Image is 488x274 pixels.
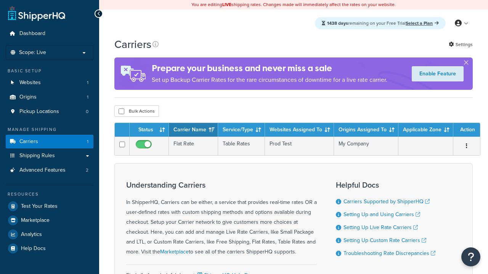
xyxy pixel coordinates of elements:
[87,94,88,100] span: 1
[6,213,93,227] a: Marketplace
[6,27,93,41] a: Dashboard
[21,217,50,224] span: Marketplace
[6,76,93,90] a: Websites 1
[6,105,93,119] li: Pickup Locations
[169,137,218,155] td: Flat Rate
[114,57,152,90] img: ad-rules-rateshop-fe6ec290ccb7230408bd80ed9643f0289d75e0ffd9eb532fc0e269fcd187b520.png
[218,123,265,137] th: Service/Type: activate to sort column ascending
[19,94,37,100] span: Origins
[152,75,387,85] p: Set up Backup Carrier Rates for the rare circumstances of downtime for a live rate carrier.
[21,203,58,210] span: Test Your Rates
[344,223,418,231] a: Setting Up Live Rate Carriers
[6,90,93,104] a: Origins 1
[114,105,159,117] button: Bulk Actions
[87,80,88,86] span: 1
[6,149,93,163] a: Shipping Rules
[6,68,93,74] div: Basic Setup
[344,249,435,257] a: Troubleshooting Rate Discrepancies
[19,167,66,174] span: Advanced Features
[6,163,93,177] li: Advanced Features
[21,245,46,252] span: Help Docs
[336,181,435,189] h3: Helpful Docs
[265,137,334,155] td: Prod Test
[449,39,473,50] a: Settings
[19,49,46,56] span: Scope: Live
[21,231,42,238] span: Analytics
[152,62,387,75] h4: Prepare your business and never miss a sale
[398,123,453,137] th: Applicable Zone: activate to sort column ascending
[19,139,38,145] span: Carriers
[114,37,151,52] h1: Carriers
[19,30,45,37] span: Dashboard
[86,108,88,115] span: 0
[6,126,93,133] div: Manage Shipping
[334,137,398,155] td: My Company
[19,108,59,115] span: Pickup Locations
[461,247,480,266] button: Open Resource Center
[6,105,93,119] a: Pickup Locations 0
[412,66,464,81] a: Enable Feature
[327,20,348,27] strong: 1438 days
[6,135,93,149] a: Carriers 1
[6,228,93,241] a: Analytics
[222,1,231,8] b: LIVE
[19,153,55,159] span: Shipping Rules
[344,210,420,218] a: Setting Up and Using Carriers
[6,76,93,90] li: Websites
[6,242,93,255] a: Help Docs
[453,123,480,137] th: Action
[130,123,169,137] th: Status: activate to sort column ascending
[126,181,317,257] div: In ShipperHQ, Carriers can be either, a service that provides real-time rates OR a user-defined r...
[265,123,334,137] th: Websites Assigned To: activate to sort column ascending
[218,137,265,155] td: Table Rates
[169,123,218,137] th: Carrier Name: activate to sort column ascending
[406,20,439,27] a: Select a Plan
[6,191,93,198] div: Resources
[86,167,88,174] span: 2
[6,135,93,149] li: Carriers
[315,17,446,29] div: remaining on your Free Trial
[126,181,317,189] h3: Understanding Carriers
[6,90,93,104] li: Origins
[334,123,398,137] th: Origins Assigned To: activate to sort column ascending
[160,248,189,256] a: Marketplace
[8,6,65,21] a: ShipperHQ Home
[344,236,426,244] a: Setting Up Custom Rate Carriers
[6,163,93,177] a: Advanced Features 2
[6,199,93,213] a: Test Your Rates
[87,139,88,145] span: 1
[344,198,430,205] a: Carriers Supported by ShipperHQ
[19,80,41,86] span: Websites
